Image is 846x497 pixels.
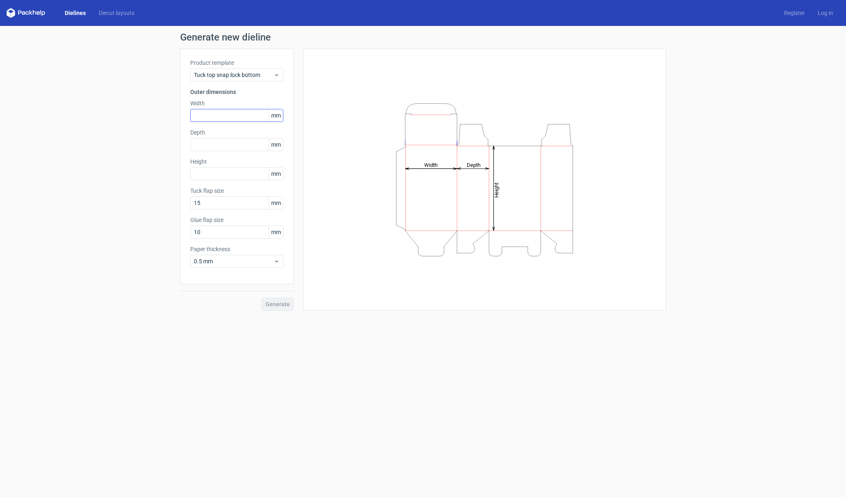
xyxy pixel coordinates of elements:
[778,9,811,17] a: Register
[190,128,283,137] label: Depth
[190,245,283,253] label: Paper thickness
[269,168,283,180] span: mm
[58,9,92,17] a: Dielines
[190,59,283,67] label: Product template
[269,197,283,209] span: mm
[190,88,283,96] h3: Outer dimensions
[424,162,438,168] tspan: Width
[493,182,500,197] tspan: Height
[811,9,840,17] a: Log in
[269,139,283,151] span: mm
[190,187,283,195] label: Tuck flap size
[269,226,283,238] span: mm
[92,9,141,17] a: Diecut layouts
[190,99,283,107] label: Width
[194,257,274,265] span: 0.5 mm
[269,109,283,122] span: mm
[467,162,480,168] tspan: Depth
[180,32,666,42] h1: Generate new dieline
[194,71,274,79] span: Tuck top snap lock bottom
[190,158,283,166] label: Height
[190,216,283,224] label: Glue flap size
